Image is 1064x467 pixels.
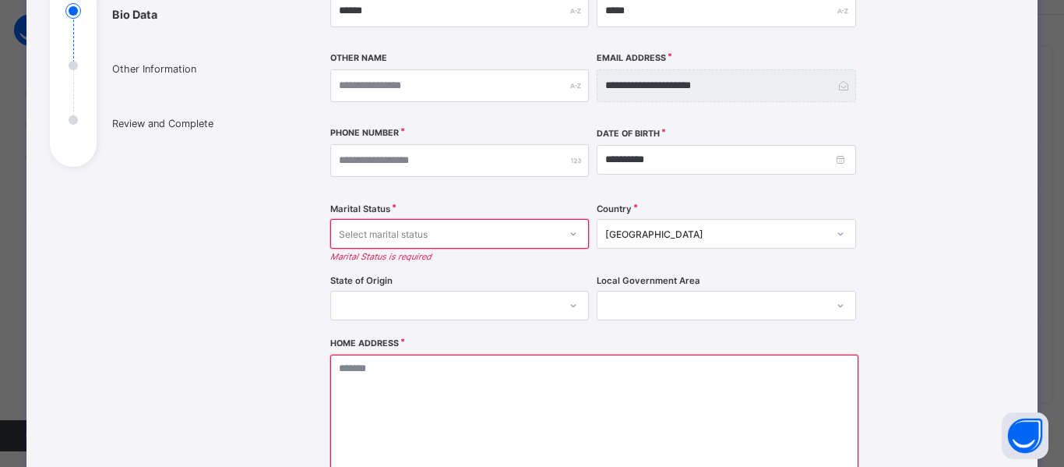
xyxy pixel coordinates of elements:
[597,53,666,63] label: Email Address
[330,203,390,214] span: Marital Status
[330,275,393,286] span: State of Origin
[597,129,660,139] label: Date of Birth
[1002,412,1048,459] button: Open asap
[339,219,428,249] div: Select marital status
[597,275,700,286] span: Local Government Area
[330,53,387,63] label: Other Name
[330,128,399,138] label: Phone Number
[330,338,399,348] label: Home Address
[330,252,432,262] span: Marital Status is required
[605,228,826,240] div: [GEOGRAPHIC_DATA]
[597,203,632,214] span: Country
